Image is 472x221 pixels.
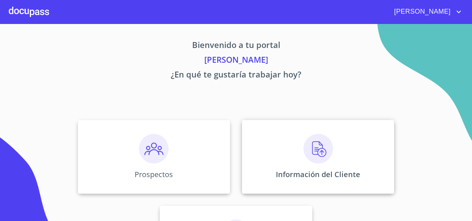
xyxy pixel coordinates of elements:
p: Prospectos [135,169,173,179]
span: [PERSON_NAME] [389,6,454,18]
p: Información del Cliente [276,169,360,179]
p: Bienvenido a tu portal [9,39,463,53]
img: carga.png [303,134,333,163]
p: ¿En qué te gustaría trabajar hoy? [9,68,463,83]
button: account of current user [389,6,463,18]
img: prospectos.png [139,134,169,163]
p: [PERSON_NAME] [9,53,463,68]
